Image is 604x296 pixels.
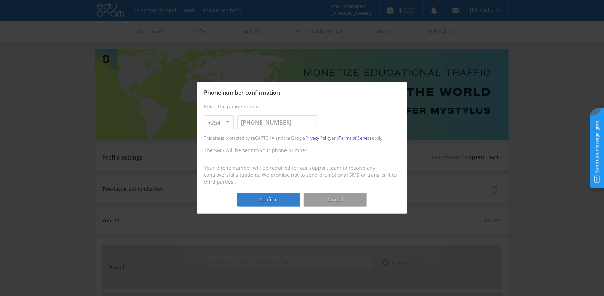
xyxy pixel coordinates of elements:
[204,89,400,96] div: Phone number confirmation
[304,193,367,207] button: Cancel
[339,135,372,141] a: Terms of Service
[204,135,400,142] div: This site is protected by reCAPTCHA and the Google and apply.
[204,164,400,186] div: Your phone number will be required for our support team to resolve any controversial situations. ...
[204,103,400,110] div: Enter the phone number.
[237,193,300,207] button: Confirm
[305,135,331,141] a: Privacy Policy
[204,147,400,154] div: The SMS will be sent to your phone number.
